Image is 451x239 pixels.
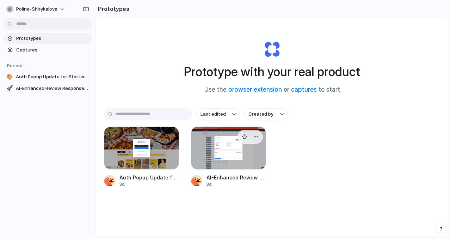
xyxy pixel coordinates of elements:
h1: Prototype with your real product [184,62,360,81]
a: 🎨Auth Popup Update for Starter Bistro [4,72,92,82]
a: Captures [4,45,92,55]
span: Use the or to start [204,85,340,94]
span: Recent [7,63,23,68]
a: browser extension [228,86,282,93]
button: Created by [244,108,288,120]
div: 🎨 [6,73,13,80]
span: Auth Popup Update for Starter Bistro [16,73,89,80]
a: Auth Popup Update for Starter BistroAuth Popup Update for Starter Bistro3d [104,127,179,188]
span: AI-Enhanced Review Response System [206,174,266,181]
span: Last edited [200,111,226,118]
span: AI-Enhanced Review Response System [16,85,89,92]
span: Auth Popup Update for Starter Bistro [119,174,179,181]
span: polina-shirykalova [16,6,57,13]
a: 🚀AI-Enhanced Review Response System [4,83,92,94]
div: 🚀 [6,85,13,92]
div: 3d [119,181,179,188]
button: polina-shirykalova [4,4,68,15]
a: captures [291,86,317,93]
a: Prototypes [4,33,92,44]
span: Created by [248,111,273,118]
span: Prototypes [16,35,89,42]
button: Last edited [196,108,240,120]
h2: Prototypes [95,5,129,13]
div: 3d [206,181,266,188]
a: AI-Enhanced Review Response SystemAI-Enhanced Review Response System3d [191,127,266,188]
span: Captures [16,47,89,54]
